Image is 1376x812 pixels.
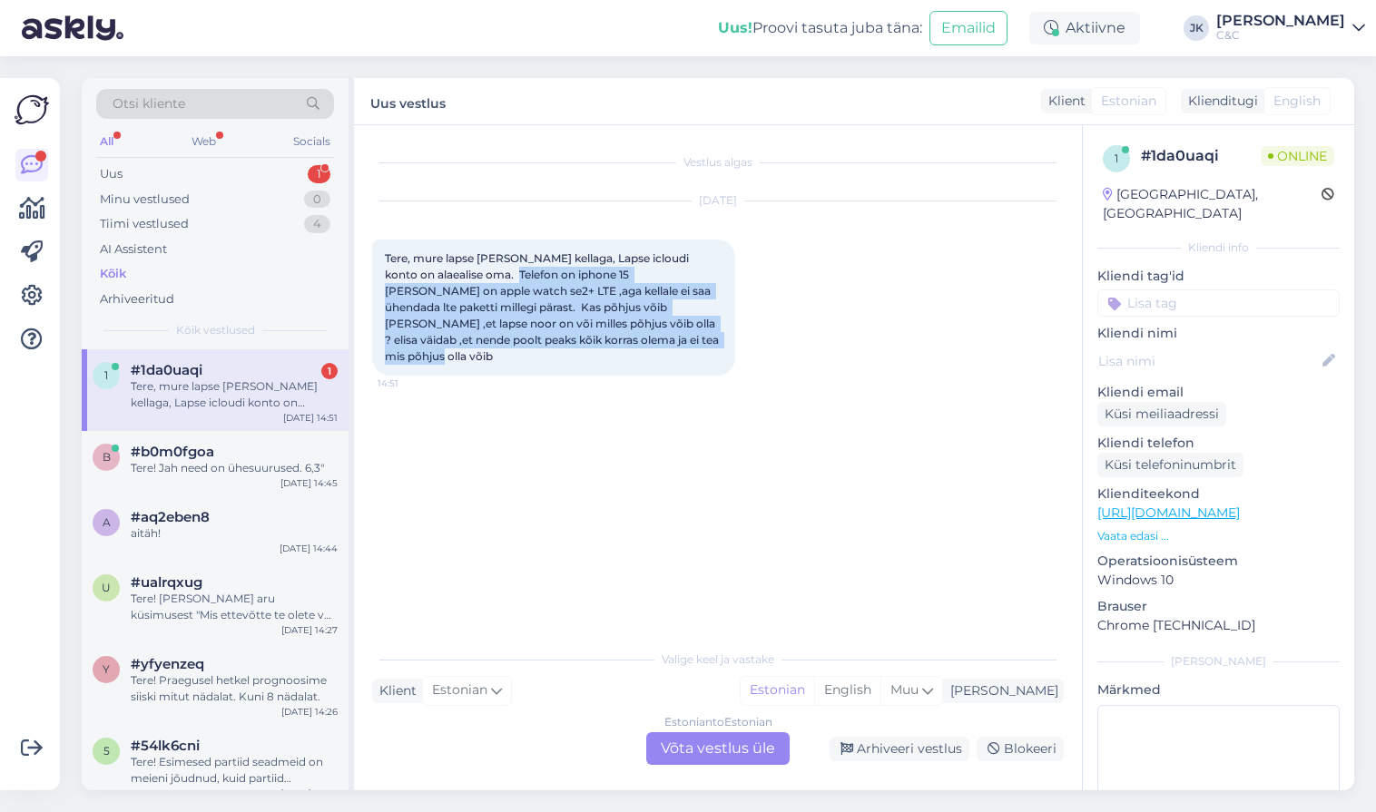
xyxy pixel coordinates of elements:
span: Kõik vestlused [176,322,255,338]
span: #aq2eben8 [131,509,210,525]
div: Socials [290,130,334,153]
span: 1 [104,368,108,382]
span: Otsi kliente [113,94,185,113]
span: 1 [1115,152,1118,165]
span: Estonian [1101,92,1156,111]
span: b [103,450,111,464]
p: Windows 10 [1097,571,1340,590]
div: Klient [1041,92,1086,111]
div: Tere! Jah need on ühesuurused. 6,3" [131,460,338,476]
div: Valige keel ja vastake [372,651,1064,668]
div: Kõik [100,265,126,283]
span: #b0m0fgoa [131,444,214,460]
div: Klienditugi [1181,92,1258,111]
div: 0 [304,191,330,209]
a: [URL][DOMAIN_NAME] [1097,504,1240,521]
p: Kliendi tag'id [1097,267,1340,286]
input: Lisa tag [1097,289,1340,317]
span: #1da0uaqi [131,362,202,378]
div: Tiimi vestlused [100,215,189,233]
span: y [103,662,110,676]
p: Operatsioonisüsteem [1097,552,1340,571]
div: Web [188,130,220,153]
div: Estonian [741,677,814,704]
label: Uus vestlus [370,89,446,113]
div: [PERSON_NAME] [943,681,1058,700]
div: Arhiveeri vestlus [830,737,969,761]
span: u [102,581,111,594]
a: [PERSON_NAME]C&C [1216,14,1365,43]
div: Tere! Praegusel hetkel prognoosime siiski mitut nädalat. Kuni 8 nädalat. [131,672,338,705]
span: Online [1261,146,1334,166]
div: Küsi meiliaadressi [1097,402,1226,426]
div: English [814,677,880,704]
div: Vestlus algas [372,154,1064,171]
input: Lisa nimi [1098,351,1319,371]
div: [DATE] 14:27 [281,623,338,637]
p: Kliendi telefon [1097,434,1340,453]
div: [DATE] 14:45 [280,476,338,490]
p: Märkmed [1097,680,1340,699]
div: JK [1184,15,1209,41]
p: Chrome [TECHNICAL_ID] [1097,616,1340,635]
div: [DATE] 14:51 [283,411,338,425]
div: Uus [100,165,123,183]
div: C&C [1216,28,1345,43]
div: [PERSON_NAME] [1216,14,1345,28]
img: Askly Logo [15,93,49,127]
div: 4 [304,215,330,233]
p: Vaata edasi ... [1097,528,1340,544]
span: Estonian [432,680,487,700]
span: Tere, mure lapse [PERSON_NAME] kellaga, Lapse icloudi konto on alaealise oma. Telefon on iphone 1... [385,251,722,363]
div: Estonian to Estonian [664,714,772,730]
div: # 1da0uaqi [1141,145,1261,167]
span: 14:51 [378,377,446,390]
div: Klient [372,681,417,700]
div: Tere, mure lapse [PERSON_NAME] kellaga, Lapse icloudi konto on alaealise oma. Telefon on iphone 1... [131,378,338,411]
div: aitäh! [131,525,338,542]
span: Muu [890,681,919,698]
div: Tere! Esimesed partiid seadmeid on meieni jõudnud, kuid partiid sisaldavad endiselt [PERSON_NAME]... [131,754,338,787]
span: a [103,515,111,529]
div: Proovi tasuta juba täna: [718,17,922,39]
span: #yfyenzeq [131,656,204,672]
div: [DATE] 14:24 [280,787,338,800]
p: Brauser [1097,597,1340,616]
div: [PERSON_NAME] [1097,653,1340,670]
div: Küsi telefoninumbrit [1097,453,1243,477]
span: #54lk6cni [131,738,200,754]
div: Tere! [PERSON_NAME] aru küsimusest "Mis ettevõtte te olete või pood?" et soovite teada ettevõtte ... [131,591,338,623]
div: Minu vestlused [100,191,190,209]
div: [DATE] [372,192,1064,209]
p: Klienditeekond [1097,484,1340,504]
button: Emailid [929,11,1007,45]
div: [DATE] 14:26 [281,705,338,719]
div: [DATE] 14:44 [280,542,338,555]
span: #ualrqxug [131,574,202,591]
div: All [96,130,117,153]
span: English [1273,92,1321,111]
span: 5 [103,744,110,758]
div: Blokeeri [977,737,1064,761]
p: Kliendi email [1097,383,1340,402]
div: 1 [321,363,338,379]
div: 1 [308,165,330,183]
div: Arhiveeritud [100,290,174,308]
div: Kliendi info [1097,240,1340,256]
div: AI Assistent [100,240,167,259]
div: Aktiivne [1029,12,1140,44]
div: [GEOGRAPHIC_DATA], [GEOGRAPHIC_DATA] [1103,185,1322,223]
p: Kliendi nimi [1097,324,1340,343]
div: Võta vestlus üle [646,732,790,765]
b: Uus! [718,19,752,36]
